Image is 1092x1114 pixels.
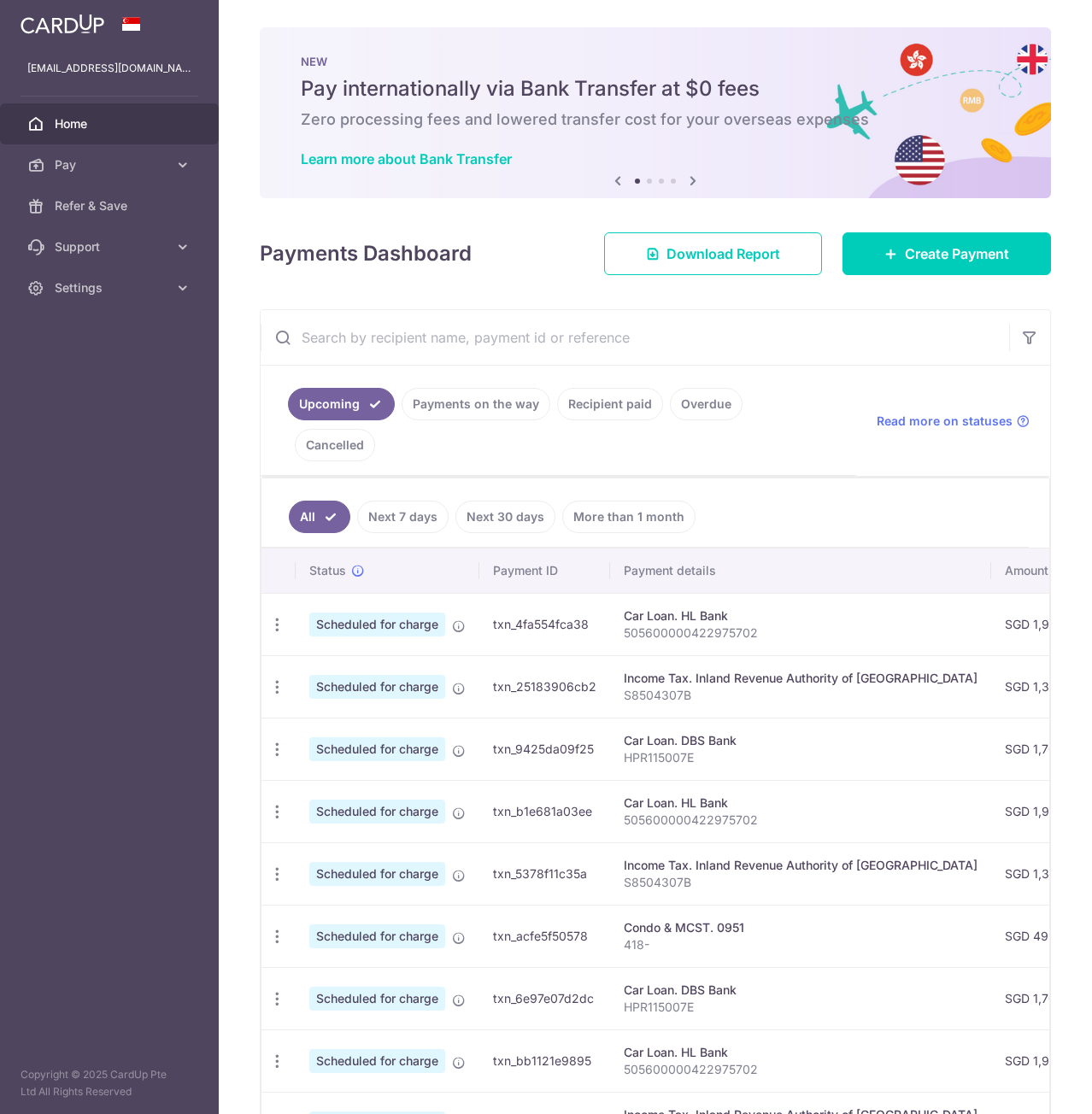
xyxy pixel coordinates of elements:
[21,14,104,34] img: CardUp
[288,388,395,420] a: Upcoming
[479,842,610,905] td: txn_5378f11c35a
[301,109,1010,130] h6: Zero processing fees and lowered transfer cost for your overseas expenses
[1005,562,1048,579] span: Amount
[309,737,445,761] span: Scheduled for charge
[55,197,167,214] span: Refer & Save
[624,874,978,891] p: S8504307B
[479,548,610,593] th: Payment ID
[624,1061,978,1078] p: 505600000422975702
[604,232,822,275] a: Download Report
[479,1029,610,1092] td: txn_bb1121e9895
[309,862,445,886] span: Scheduled for charge
[670,388,743,420] a: Overdue
[301,55,1010,68] p: NEW
[624,982,978,999] div: Car Loan. DBS Bank
[624,999,978,1016] p: HPR115007E
[479,593,610,655] td: txn_4fa554fca38
[624,1044,978,1061] div: Car Loan. HL Bank
[309,987,445,1011] span: Scheduled for charge
[27,60,191,77] p: [EMAIL_ADDRESS][DOMAIN_NAME]
[479,780,610,842] td: txn_b1e681a03ee
[624,919,978,936] div: Condo & MCST. 0951
[309,613,445,636] span: Scheduled for charge
[295,429,375,461] a: Cancelled
[402,388,550,420] a: Payments on the way
[557,388,663,420] a: Recipient paid
[624,936,978,953] p: 418-
[624,732,978,749] div: Car Loan. DBS Bank
[624,857,978,874] div: Income Tax. Inland Revenue Authority of [GEOGRAPHIC_DATA]
[55,156,167,173] span: Pay
[610,548,991,593] th: Payment details
[309,675,445,699] span: Scheduled for charge
[624,812,978,829] p: 505600000422975702
[624,794,978,812] div: Car Loan. HL Bank
[666,243,780,264] span: Download Report
[357,501,449,533] a: Next 7 days
[289,501,350,533] a: All
[55,279,167,296] span: Settings
[261,310,1009,365] input: Search by recipient name, payment id or reference
[842,232,1051,275] a: Create Payment
[55,115,167,132] span: Home
[260,27,1051,198] img: Bank transfer banner
[309,924,445,948] span: Scheduled for charge
[905,243,1009,264] span: Create Payment
[309,800,445,824] span: Scheduled for charge
[455,501,555,533] a: Next 30 days
[479,905,610,967] td: txn_acfe5f50578
[624,670,978,687] div: Income Tax. Inland Revenue Authority of [GEOGRAPHIC_DATA]
[624,607,978,624] div: Car Loan. HL Bank
[877,413,1030,430] a: Read more on statuses
[624,624,978,642] p: 505600000422975702
[301,75,1010,103] h5: Pay internationally via Bank Transfer at $0 fees
[479,967,610,1029] td: txn_6e97e07d2dc
[55,238,167,255] span: Support
[301,150,512,167] a: Learn more about Bank Transfer
[624,749,978,766] p: HPR115007E
[309,562,346,579] span: Status
[877,413,1013,430] span: Read more on statuses
[624,687,978,704] p: S8504307B
[260,238,472,269] h4: Payments Dashboard
[479,655,610,718] td: txn_25183906cb2
[309,1049,445,1073] span: Scheduled for charge
[479,718,610,780] td: txn_9425da09f25
[562,501,696,533] a: More than 1 month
